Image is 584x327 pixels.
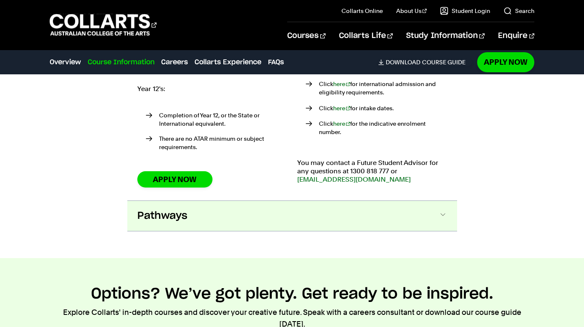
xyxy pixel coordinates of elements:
[333,81,351,87] a: here
[287,22,325,50] a: Courses
[137,209,187,223] span: Pathways
[127,201,457,231] button: Pathways
[297,175,411,183] a: [EMAIL_ADDRESS][DOMAIN_NAME]
[333,120,351,127] a: here
[406,22,485,50] a: Study Information
[137,171,212,188] a: Apply Now
[498,22,534,50] a: Enquire
[195,57,261,67] a: Collarts Experience
[339,22,393,50] a: Collarts Life
[396,7,427,15] a: About Us
[319,119,447,136] p: Click for the indicative enrolment number.
[50,57,81,67] a: Overview
[386,58,420,66] span: Download
[319,80,447,96] p: Click for international admission and eligibility requirements.
[161,57,188,67] a: Careers
[50,13,157,37] div: Go to homepage
[91,285,493,303] h2: Options? We’ve got plenty. Get ready to be inspired.
[378,58,472,66] a: DownloadCourse Guide
[477,52,534,72] a: Apply Now
[341,7,383,15] a: Collarts Online
[88,57,154,67] a: Course Information
[440,7,490,15] a: Student Login
[319,104,447,112] p: Click for intake dates.
[503,7,534,15] a: Search
[146,134,287,151] li: There are no ATAR minimum or subject requirements.
[146,111,287,128] li: Completion of Year 12, or the State or International equivalent.
[137,85,287,93] p: Year 12's:
[333,105,351,112] a: here
[268,57,284,67] a: FAQs
[297,159,447,184] p: You may contact a Future Student Advisor for any questions at 1300 818 777 or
